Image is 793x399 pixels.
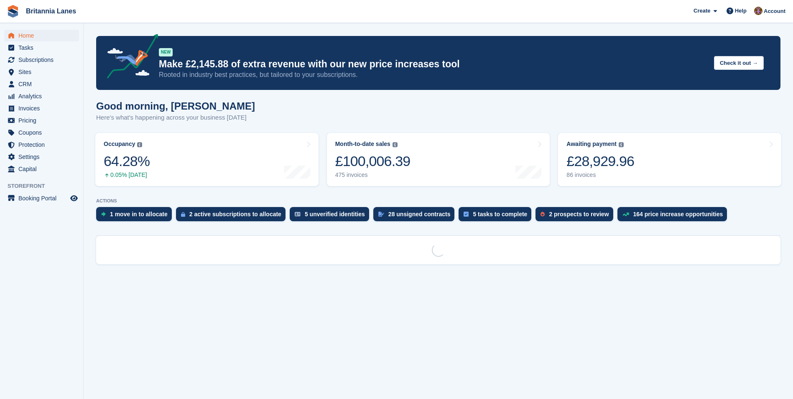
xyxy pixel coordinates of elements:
[373,207,459,225] a: 28 unsigned contracts
[96,207,176,225] a: 1 move in to allocate
[4,102,79,114] a: menu
[335,171,411,179] div: 475 invoices
[764,7,785,15] span: Account
[159,48,173,56] div: NEW
[633,211,723,217] div: 164 price increase opportunities
[393,142,398,147] img: icon-info-grey-7440780725fd019a000dd9b08b2336e03edf1995a4989e88bcd33f0948082b44.svg
[714,56,764,70] button: Check it out →
[335,153,411,170] div: £100,006.39
[694,7,710,15] span: Create
[617,207,732,225] a: 164 price increase opportunities
[18,115,69,126] span: Pricing
[754,7,762,15] img: Andy Collier
[18,78,69,90] span: CRM
[335,141,390,148] div: Month-to-date sales
[8,182,83,190] span: Storefront
[566,141,617,148] div: Awaiting payment
[378,212,384,217] img: contract_signature_icon-13c848040528278c33f63329250d36e43548de30e8caae1d1a13099fd9432cc5.svg
[18,42,69,54] span: Tasks
[18,163,69,175] span: Capital
[101,212,106,217] img: move_ins_to_allocate_icon-fdf77a2bb77ea45bf5b3d319d69a93e2d87916cf1d5bf7949dd705db3b84f3ca.svg
[18,54,69,66] span: Subscriptions
[18,192,69,204] span: Booking Portal
[18,139,69,151] span: Protection
[18,102,69,114] span: Invoices
[4,151,79,163] a: menu
[4,78,79,90] a: menu
[189,211,281,217] div: 2 active subscriptions to allocate
[535,207,617,225] a: 2 prospects to review
[7,5,19,18] img: stora-icon-8386f47178a22dfd0bd8f6a31ec36ba5ce8667c1dd55bd0f319d3a0aa187defe.svg
[4,192,79,204] a: menu
[18,30,69,41] span: Home
[735,7,747,15] span: Help
[4,115,79,126] a: menu
[464,212,469,217] img: task-75834270c22a3079a89374b754ae025e5fb1db73e45f91037f5363f120a921f8.svg
[18,90,69,102] span: Analytics
[4,163,79,175] a: menu
[473,211,527,217] div: 5 tasks to complete
[295,212,301,217] img: verify_identity-adf6edd0f0f0b5bbfe63781bf79b02c33cf7c696d77639b501bdc392416b5a36.svg
[4,139,79,151] a: menu
[96,198,780,204] p: ACTIONS
[159,58,707,70] p: Make £2,145.88 of extra revenue with our new price increases tool
[96,113,255,123] p: Here's what's happening across your business [DATE]
[110,211,168,217] div: 1 move in to allocate
[558,133,781,186] a: Awaiting payment £28,929.96 86 invoices
[290,207,373,225] a: 5 unverified identities
[95,133,319,186] a: Occupancy 64.28% 0.05% [DATE]
[23,4,79,18] a: Britannia Lanes
[96,100,255,112] h1: Good morning, [PERSON_NAME]
[622,212,629,216] img: price_increase_opportunities-93ffe204e8149a01c8c9dc8f82e8f89637d9d84a8eef4429ea346261dce0b2c0.svg
[541,212,545,217] img: prospect-51fa495bee0391a8d652442698ab0144808aea92771e9ea1ae160a38d050c398.svg
[327,133,550,186] a: Month-to-date sales £100,006.39 475 invoices
[4,90,79,102] a: menu
[159,70,707,79] p: Rooted in industry best practices, but tailored to your subscriptions.
[566,153,634,170] div: £28,929.96
[18,151,69,163] span: Settings
[566,171,634,179] div: 86 invoices
[619,142,624,147] img: icon-info-grey-7440780725fd019a000dd9b08b2336e03edf1995a4989e88bcd33f0948082b44.svg
[100,34,158,82] img: price-adjustments-announcement-icon-8257ccfd72463d97f412b2fc003d46551f7dbcb40ab6d574587a9cd5c0d94...
[4,42,79,54] a: menu
[69,193,79,203] a: Preview store
[549,211,609,217] div: 2 prospects to review
[388,211,451,217] div: 28 unsigned contracts
[4,66,79,78] a: menu
[137,142,142,147] img: icon-info-grey-7440780725fd019a000dd9b08b2336e03edf1995a4989e88bcd33f0948082b44.svg
[104,153,150,170] div: 64.28%
[459,207,535,225] a: 5 tasks to complete
[104,141,135,148] div: Occupancy
[4,54,79,66] a: menu
[305,211,365,217] div: 5 unverified identities
[176,207,290,225] a: 2 active subscriptions to allocate
[104,171,150,179] div: 0.05% [DATE]
[181,212,185,217] img: active_subscription_to_allocate_icon-d502201f5373d7db506a760aba3b589e785aa758c864c3986d89f69b8ff3...
[18,66,69,78] span: Sites
[4,30,79,41] a: menu
[4,127,79,138] a: menu
[18,127,69,138] span: Coupons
